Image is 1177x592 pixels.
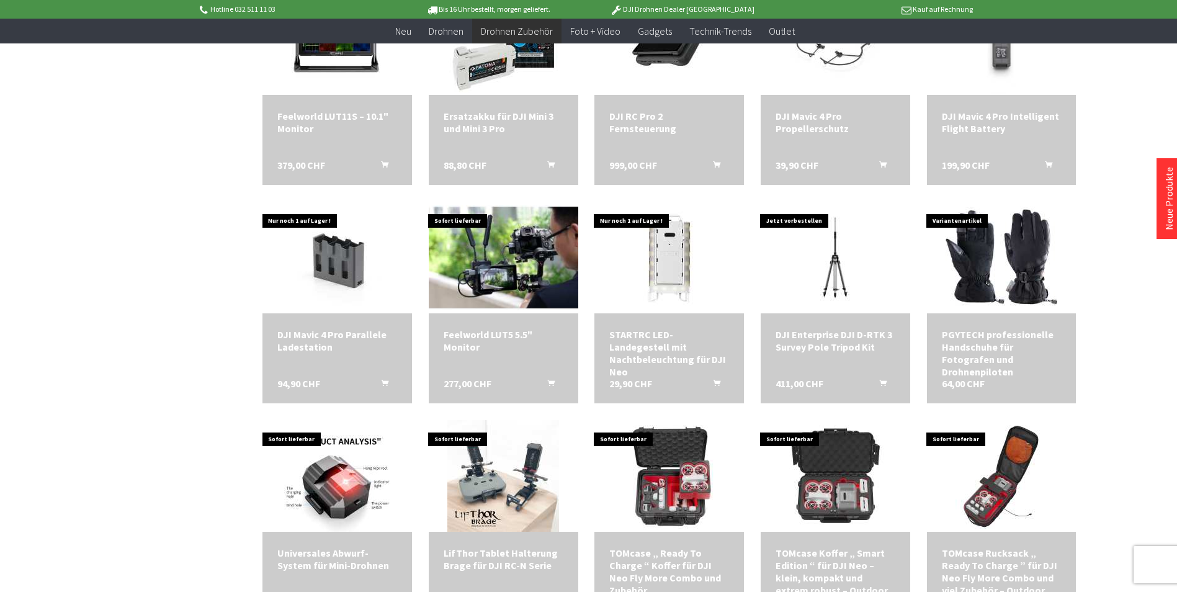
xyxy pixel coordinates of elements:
div: LifThor Tablet Halterung Brage für DJI RC-N Serie [444,547,563,572]
a: DJI RC Pro 2 Fernsteuerung 999,00 CHF In den Warenkorb [609,110,729,135]
span: Outlet [769,25,795,37]
img: TOMcase Koffer „ Smart Edition “ für DJI Neo – klein, kompakt und extrem robust – Outdoor Case IP67 [779,420,891,532]
div: DJI RC Pro 2 Fernsteuerung [609,110,729,135]
a: Foto + Video [562,19,629,44]
a: Drohnen Zubehör [472,19,562,44]
a: DJI Mavic 4 Pro Parallele Ladestation 94,90 CHF In den Warenkorb [277,328,397,353]
div: DJI Mavic 4 Pro Parallele Ladestation [277,328,397,353]
div: Feelworld LUT5 5.5" Monitor [444,328,563,353]
a: DJI Mavic 4 Pro Propellerschutz 39,90 CHF In den Warenkorb [776,110,895,135]
button: In den Warenkorb [532,159,562,175]
span: 999,00 CHF [609,159,657,171]
span: Technik-Trends [689,25,751,37]
a: Feelworld LUT5 5.5" Monitor 277,00 CHF In den Warenkorb [444,328,563,353]
img: LifThor Tablet Halterung Brage für DJI RC-N Serie [447,420,559,532]
button: In den Warenkorb [366,159,396,175]
img: TOMcase „ Ready To Charge “ Koffer für DJI Neo Fly More Combo und Zubehör [614,420,725,532]
a: Outlet [760,19,803,44]
p: DJI Drohnen Dealer [GEOGRAPHIC_DATA] [585,2,779,17]
div: Universales Abwurf-System für Mini-Drohnen [277,547,397,572]
img: Feelworld LUT5 5.5" Monitor [429,205,578,310]
a: Technik-Trends [681,19,760,44]
button: In den Warenkorb [864,159,894,175]
span: 411,00 CHF [776,377,823,390]
a: Ersatzakku für DJI Mini 3 und Mini 3 Pro 88,80 CHF In den Warenkorb [444,110,563,135]
span: 199,90 CHF [942,159,990,171]
span: 39,90 CHF [776,159,818,171]
span: 29,90 CHF [609,377,652,390]
a: Drohnen [420,19,472,44]
a: Neu [387,19,420,44]
span: 94,90 CHF [277,377,320,390]
button: In den Warenkorb [698,159,728,175]
a: PGYTECH professionelle Handschuhe für Fotografen und Drohnenpiloten 64,00 CHF [942,328,1062,378]
span: 64,00 CHF [942,377,985,390]
img: DJI Mavic 4 Pro Parallele Ladestation [262,202,411,313]
a: LifThor Tablet Halterung Brage für DJI RC-N Serie 139,00 CHF In den Warenkorb [444,547,563,572]
img: PGYTECH professionelle Handschuhe für Fotografen und Drohnenpiloten [946,202,1057,313]
span: Neu [395,25,411,37]
a: Neue Produkte [1163,167,1175,230]
a: Universales Abwurf-System für Mini-Drohnen 79,90 CHF In den Warenkorb [277,547,397,572]
div: DJI Enterprise DJI D-RTK 3 Survey Pole Tripod Kit [776,328,895,353]
img: Universales Abwurf-System für Mini-Drohnen [284,420,390,532]
a: STARTRC LED-Landegestell mit Nachtbeleuchtung für DJI Neo 29,90 CHF In den Warenkorb [609,328,729,378]
span: Drohnen [429,25,463,37]
span: 88,80 CHF [444,159,486,171]
span: 379,00 CHF [277,159,325,171]
div: DJI Mavic 4 Pro Propellerschutz [776,110,895,135]
button: In den Warenkorb [366,377,396,393]
div: STARTRC LED-Landegestell mit Nachtbeleuchtung für DJI Neo [609,328,729,378]
button: In den Warenkorb [1030,159,1060,175]
a: Feelworld LUT11S – 10.1" Monitor 379,00 CHF In den Warenkorb [277,110,397,135]
a: DJI Mavic 4 Pro Intelligent Flight Battery 199,90 CHF In den Warenkorb [942,110,1062,135]
span: 277,00 CHF [444,377,491,390]
div: DJI Mavic 4 Pro Intelligent Flight Battery [942,110,1062,135]
p: Bis 16 Uhr bestellt, morgen geliefert. [392,2,585,17]
img: DJI Enterprise DJI D-RTK 3 Survey Pole Tripod Kit [761,202,910,313]
button: In den Warenkorb [698,377,728,393]
div: Ersatzakku für DJI Mini 3 und Mini 3 Pro [444,110,563,135]
span: Drohnen Zubehör [481,25,553,37]
a: DJI Enterprise DJI D-RTK 3 Survey Pole Tripod Kit 411,00 CHF In den Warenkorb [776,328,895,353]
div: Feelworld LUT11S – 10.1" Monitor [277,110,397,135]
span: Gadgets [638,25,672,37]
span: Foto + Video [570,25,620,37]
img: STARTRC LED-Landegestell mit Nachtbeleuchtung für DJI Neo [614,202,725,313]
img: TOMcase Rucksack „ Ready To Charge ” für DJI Neo Fly More Combo und viel Zubehör – Outdoor Rucksack [946,420,1057,532]
div: PGYTECH professionelle Handschuhe für Fotografen und Drohnenpiloten [942,328,1062,378]
a: Gadgets [629,19,681,44]
p: Kauf auf Rechnung [779,2,973,17]
p: Hotline 032 511 11 03 [198,2,392,17]
button: In den Warenkorb [532,377,562,393]
button: In den Warenkorb [864,377,894,393]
